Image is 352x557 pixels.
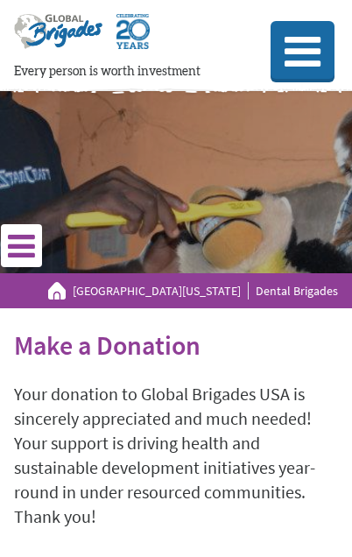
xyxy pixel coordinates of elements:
p: Your donation to Global Brigades USA is sincerely appreciated and much needed! Your support is dr... [14,382,338,529]
a: [GEOGRAPHIC_DATA][US_STATE] [73,282,249,300]
img: Global Brigades Celebrating 20 Years [116,14,150,63]
p: Every person is worth investment [14,63,284,81]
img: Global Brigades Logo [14,14,102,63]
div: Dental Brigades [48,282,338,300]
h2: Make a Donation [14,329,338,361]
